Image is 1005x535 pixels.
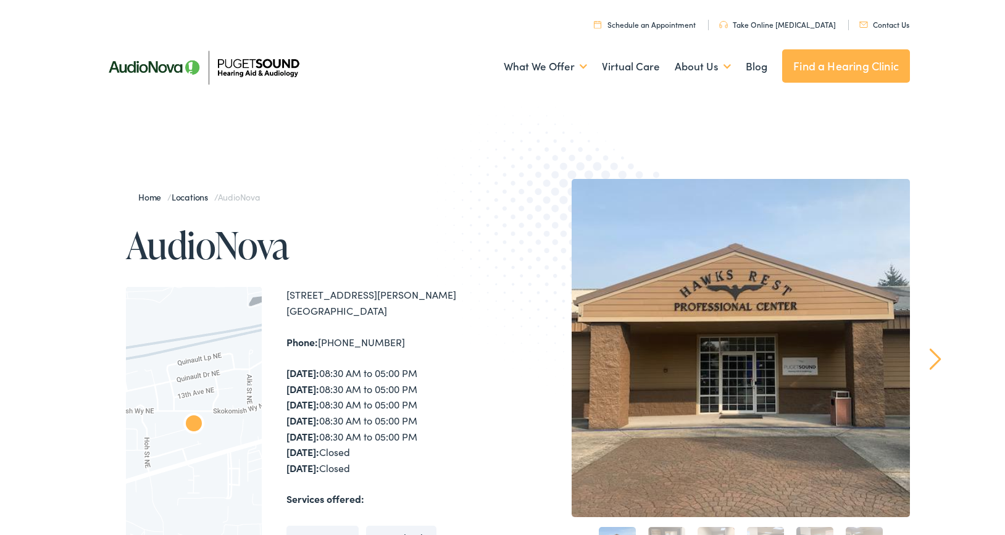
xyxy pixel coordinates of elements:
[286,429,319,443] strong: [DATE]:
[746,44,767,89] a: Blog
[286,335,318,349] strong: Phone:
[286,382,319,396] strong: [DATE]:
[675,44,731,89] a: About Us
[504,44,587,89] a: What We Offer
[179,410,209,440] div: AudioNova
[172,191,214,203] a: Locations
[719,19,836,30] a: Take Online [MEDICAL_DATA]
[782,49,910,83] a: Find a Hearing Clinic
[218,191,260,203] span: AudioNova
[286,461,319,475] strong: [DATE]:
[594,20,601,28] img: utility icon
[859,19,909,30] a: Contact Us
[126,225,502,265] h1: AudioNova
[286,366,319,379] strong: [DATE]:
[286,413,319,427] strong: [DATE]:
[719,21,728,28] img: utility icon
[286,334,502,350] div: [PHONE_NUMBER]
[930,348,941,370] a: Next
[286,365,502,476] div: 08:30 AM to 05:00 PM 08:30 AM to 05:00 PM 08:30 AM to 05:00 PM 08:30 AM to 05:00 PM 08:30 AM to 0...
[286,445,319,458] strong: [DATE]:
[138,191,260,203] span: / /
[138,191,167,203] a: Home
[286,492,364,505] strong: Services offered:
[286,397,319,411] strong: [DATE]:
[859,22,868,28] img: utility icon
[286,287,502,318] div: [STREET_ADDRESS][PERSON_NAME] [GEOGRAPHIC_DATA]
[594,19,696,30] a: Schedule an Appointment
[602,44,660,89] a: Virtual Care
